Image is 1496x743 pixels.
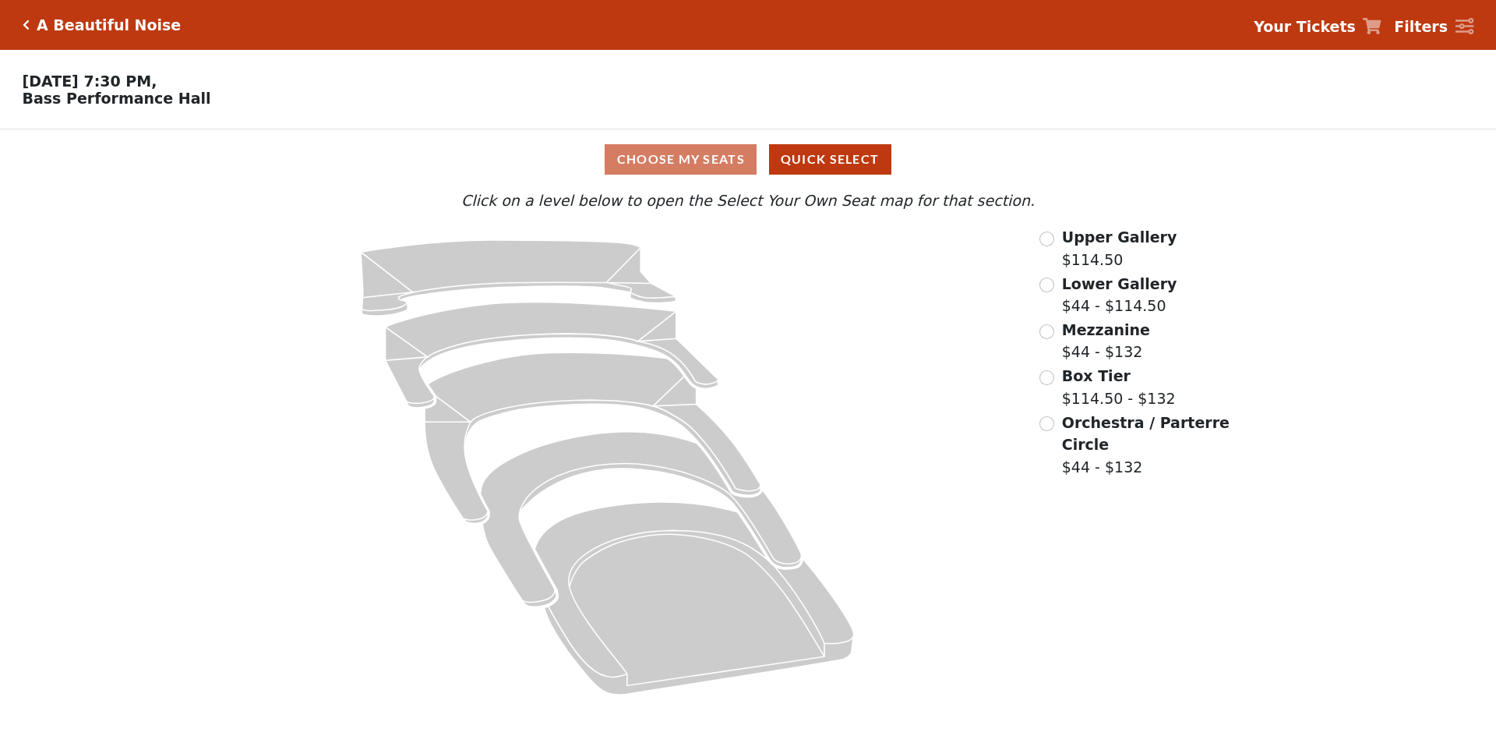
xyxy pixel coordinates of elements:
[1062,226,1177,271] label: $114.50
[1254,18,1356,35] strong: Your Tickets
[1062,319,1150,363] label: $44 - $132
[1394,16,1473,38] a: Filters
[198,189,1298,212] p: Click on a level below to open the Select Your Own Seat map for that section.
[1062,275,1177,292] span: Lower Gallery
[1394,18,1448,35] strong: Filters
[1062,273,1177,317] label: $44 - $114.50
[769,144,891,175] button: Quick Select
[37,16,181,34] h5: A Beautiful Noise
[1062,367,1131,384] span: Box Tier
[1062,365,1176,409] label: $114.50 - $132
[1254,16,1381,38] a: Your Tickets
[23,19,30,30] a: Click here to go back to filters
[361,240,676,316] path: Upper Gallery - Seats Available: 282
[386,303,718,409] path: Lower Gallery - Seats Available: 25
[1062,414,1230,454] span: Orchestra / Parterre Circle
[1062,412,1232,479] label: $44 - $132
[425,352,760,523] path: Mezzanine - Seats Available: 35
[481,432,802,607] path: Box Tier - Seats Available: 10
[1062,321,1150,338] span: Mezzanine
[1062,228,1177,246] span: Upper Gallery
[535,502,855,695] path: Orchestra / Parterre Circle - Seats Available: 5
